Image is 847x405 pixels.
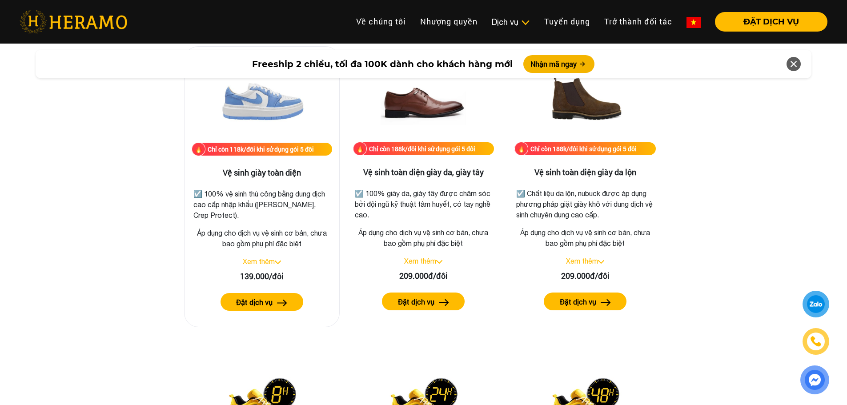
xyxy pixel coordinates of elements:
img: arrow [439,299,449,306]
img: arrow_down.svg [598,260,604,264]
a: Đặt dịch vụ arrow [353,293,494,310]
img: subToggleIcon [521,18,530,27]
img: arrow_down.svg [275,261,281,264]
a: Xem thêm [566,257,598,265]
a: Trở thành đối tác [597,12,679,31]
p: Áp dụng cho dịch vụ vệ sinh cơ bản, chưa bao gồm phụ phí đặc biệt [192,228,332,249]
a: Về chúng tôi [349,12,413,31]
img: fire.png [192,142,205,156]
p: ☑️ 100% giày da, giày tây được chăm sóc bởi đội ngũ kỹ thuật tâm huyết, có tay nghề cao. [355,188,493,220]
label: Đặt dịch vụ [398,297,434,307]
p: ☑️ Chất liệu da lộn, nubuck được áp dụng phương pháp giặt giày khô với dung dịch vệ sinh chuyên d... [516,188,654,220]
button: ĐẶT DỊCH VỤ [715,12,827,32]
p: ☑️ 100% vệ sinh thủ công bằng dung dịch cao cấp nhập khẩu ([PERSON_NAME], Crep Protect). [193,188,330,221]
a: ĐẶT DỊCH VỤ [708,18,827,26]
button: Đặt dịch vụ [382,293,465,310]
a: phone-icon [804,329,828,353]
div: 209.000đ/đôi [514,270,656,282]
a: Xem thêm [404,257,436,265]
img: heramo-logo.png [20,10,127,33]
img: Vệ sinh toàn diện giày da lộn [541,53,630,142]
button: Đặt dịch vụ [544,293,626,310]
img: Vệ sinh giày toàn diện [217,54,306,143]
a: Nhượng quyền [413,12,485,31]
img: arrow_down.svg [436,260,442,264]
div: Dịch vụ [492,16,530,28]
h3: Vệ sinh giày toàn diện [192,168,332,178]
a: Tuyển dụng [537,12,597,31]
img: fire.png [353,142,367,156]
p: Áp dụng cho dịch vụ vệ sinh cơ bản, chưa bao gồm phụ phí đặc biệt [514,227,656,249]
img: fire.png [514,142,528,156]
span: Freeship 2 chiều, tối đa 100K dành cho khách hàng mới [252,57,513,71]
img: arrow [601,299,611,306]
img: vn-flag.png [686,17,701,28]
div: Chỉ còn 188k/đôi khi sử dụng gói 5 đôi [530,144,637,153]
img: phone-icon [810,336,822,347]
a: Đặt dịch vụ arrow [514,293,656,310]
label: Đặt dịch vụ [236,297,273,308]
div: 209.000đ/đôi [353,270,494,282]
label: Đặt dịch vụ [560,297,596,307]
div: Chỉ còn 188k/đôi khi sử dụng gói 5 đôi [369,144,475,153]
a: Đặt dịch vụ arrow [192,293,332,311]
div: Chỉ còn 118k/đôi khi sử dụng gói 5 đôi [208,144,314,154]
button: Nhận mã ngay [523,55,594,73]
img: arrow [277,300,287,306]
div: 139.000/đôi [192,270,332,282]
h3: Vệ sinh toàn diện giày da lộn [514,168,656,177]
a: Xem thêm [243,257,275,265]
img: Vệ sinh toàn diện giày da, giày tây [379,53,468,142]
button: Đặt dịch vụ [221,293,303,311]
p: Áp dụng cho dịch vụ vệ sinh cơ bản, chưa bao gồm phụ phí đặc biệt [353,227,494,249]
h3: Vệ sinh toàn diện giày da, giày tây [353,168,494,177]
